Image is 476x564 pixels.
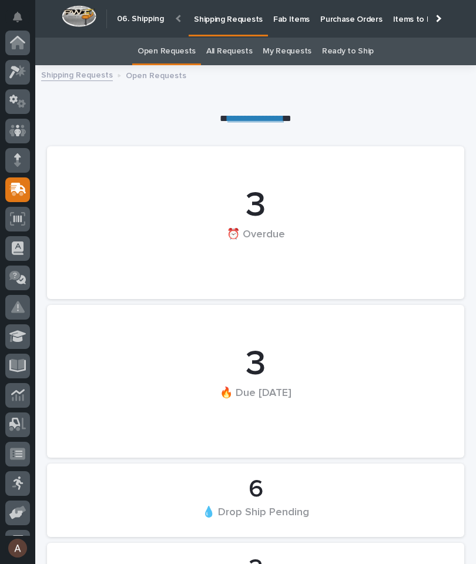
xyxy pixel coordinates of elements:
p: Open Requests [126,68,186,81]
a: My Requests [263,38,311,65]
a: Ready to Ship [322,38,374,65]
div: 💧 Drop Ship Pending [67,505,444,530]
div: 🔥 Due [DATE] [67,387,444,424]
h2: 06. Shipping [117,12,164,26]
div: 3 [67,184,444,227]
button: Notifications [5,5,30,29]
img: Workspace Logo [62,5,96,27]
a: Open Requests [138,38,196,65]
div: 3 [67,343,444,385]
div: Notifications [15,12,30,31]
button: users-avatar [5,536,30,560]
a: Shipping Requests [41,68,113,81]
a: All Requests [206,38,252,65]
div: ⏰ Overdue [67,228,444,265]
div: 6 [67,475,444,504]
